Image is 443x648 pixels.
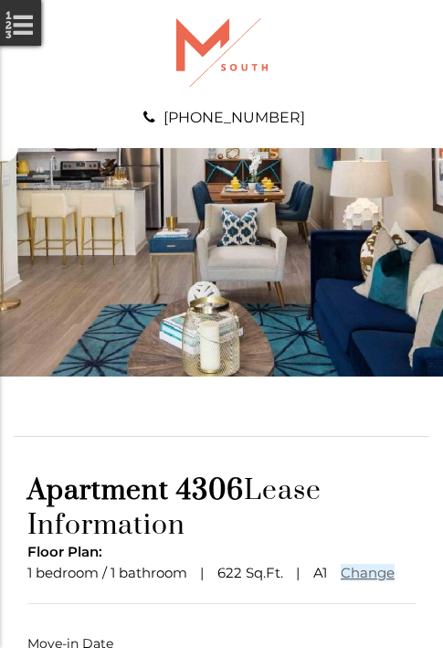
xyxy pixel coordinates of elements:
[27,473,244,508] span: Apartment 4306
[313,564,327,581] span: A1
[163,109,305,126] a: [PHONE_NUMBER]
[27,473,416,543] h1: Lease Information
[176,18,268,87] img: A graphic with a red M and the word SOUTH.
[246,564,283,581] span: Sq.Ft.
[27,543,102,560] span: Floor Plan:
[217,564,242,581] span: 622
[27,564,187,581] span: 1 bedroom / 1 bathroom
[341,564,395,581] a: Change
